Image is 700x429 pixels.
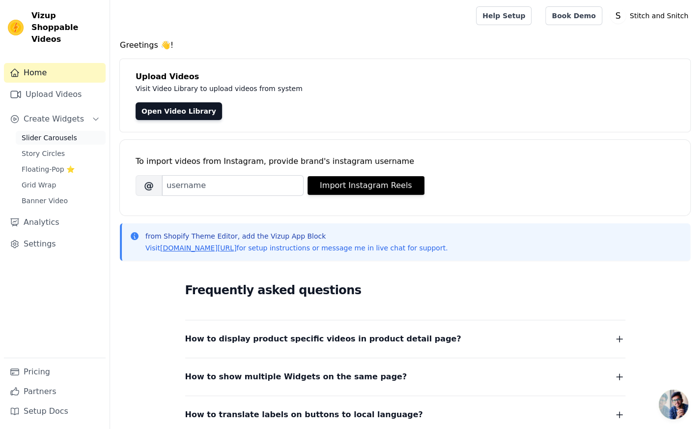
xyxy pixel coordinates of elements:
p: from Shopify Theme Editor, add the Vizup App Block [145,231,448,241]
a: Upload Videos [4,85,106,104]
a: Pricing [4,362,106,382]
h4: Greetings 👋! [120,39,690,51]
span: How to show multiple Widgets on the same page? [185,370,407,384]
span: Floating-Pop ⭐ [22,164,75,174]
p: Visit for setup instructions or message me in live chat for support. [145,243,448,253]
div: To import videos from Instagram, provide brand's instagram username [136,155,674,167]
button: Import Instagram Reels [308,176,424,195]
h2: Frequently asked questions [185,280,625,300]
a: Grid Wrap [16,178,106,192]
a: Home [4,63,106,83]
a: Settings [4,234,106,254]
button: S Stitch and Snitch [610,7,692,25]
a: Book Demo [545,6,602,25]
span: Story Circles [22,149,65,158]
span: Banner Video [22,196,68,206]
a: [DOMAIN_NAME][URL] [160,244,237,252]
span: Vizup Shoppable Videos [31,10,102,45]
button: Create Widgets [4,109,106,129]
img: Vizup [8,20,24,35]
p: Stitch and Snitch [626,7,692,25]
a: Analytics [4,213,106,232]
span: Grid Wrap [22,180,56,190]
a: Partners [4,382,106,401]
span: @ [136,175,162,196]
span: Create Widgets [24,113,84,125]
div: Open chat [659,390,688,419]
a: Slider Carousels [16,131,106,145]
button: How to show multiple Widgets on the same page? [185,370,625,384]
span: Slider Carousels [22,133,77,143]
button: How to display product specific videos in product detail page? [185,332,625,346]
span: How to display product specific videos in product detail page? [185,332,461,346]
a: Banner Video [16,194,106,208]
span: How to translate labels on buttons to local language? [185,408,423,422]
a: Open Video Library [136,102,222,120]
a: Help Setup [476,6,532,25]
a: Setup Docs [4,401,106,421]
text: S [615,11,620,21]
p: Visit Video Library to upload videos from system [136,83,576,94]
button: How to translate labels on buttons to local language? [185,408,625,422]
h4: Upload Videos [136,71,674,83]
a: Floating-Pop ⭐ [16,162,106,176]
a: Story Circles [16,147,106,160]
input: username [162,175,304,196]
